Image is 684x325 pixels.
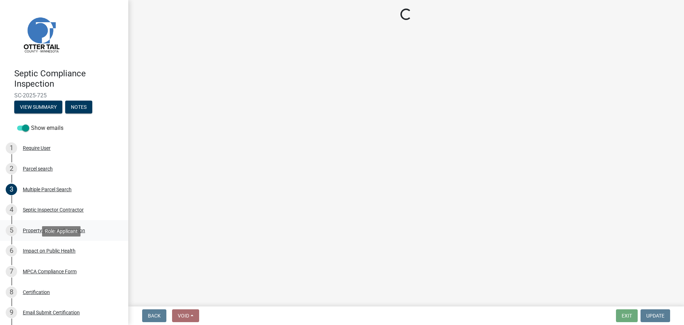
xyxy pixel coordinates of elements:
div: Role: Applicant [42,226,81,237]
div: 2 [6,163,17,174]
button: Exit [616,309,638,322]
div: Parcel search [23,166,53,171]
span: Back [148,313,161,319]
div: 3 [6,184,17,195]
label: Show emails [17,124,63,132]
div: Impact on Public Health [23,248,76,253]
button: Back [142,309,166,322]
div: Require User [23,146,51,151]
wm-modal-confirm: Summary [14,105,62,110]
h4: Septic Compliance Inspection [14,68,123,89]
div: Property Owner Information [23,228,85,233]
wm-modal-confirm: Notes [65,105,92,110]
span: Void [178,313,189,319]
button: Update [641,309,670,322]
img: Otter Tail County, Minnesota [14,7,68,61]
span: SC-2025-725 [14,92,114,99]
div: Certification [23,290,50,295]
div: Multiple Parcel Search [23,187,72,192]
div: Septic Inspector Contractor [23,207,84,212]
div: 6 [6,245,17,257]
div: 4 [6,204,17,215]
div: Email Submit Certification [23,310,80,315]
button: Notes [65,101,92,113]
div: 8 [6,286,17,298]
div: 9 [6,307,17,318]
button: Void [172,309,199,322]
div: MPCA Compliance Form [23,269,77,274]
div: 1 [6,142,17,154]
button: View Summary [14,101,62,113]
div: 7 [6,266,17,277]
span: Update [646,313,664,319]
div: 5 [6,225,17,236]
